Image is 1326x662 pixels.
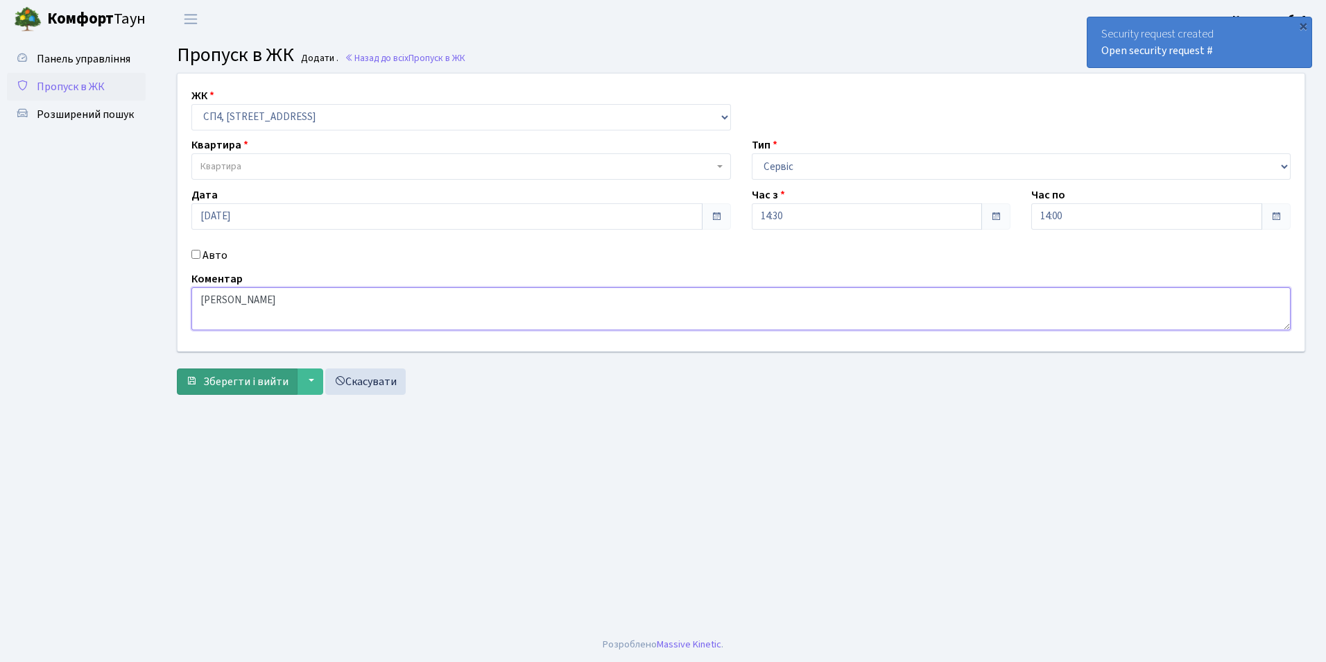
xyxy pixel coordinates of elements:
a: Open security request # [1101,43,1213,58]
span: Таун [47,8,146,31]
label: Авто [203,247,227,264]
a: Пропуск в ЖК [7,73,146,101]
small: Додати . [298,53,338,65]
b: Консьєрж б. 4. [1232,12,1309,27]
label: Дата [191,187,218,203]
div: Розроблено . [603,637,723,652]
label: Тип [752,137,777,153]
label: Час з [752,187,785,203]
a: Панель управління [7,45,146,73]
span: Панель управління [37,51,130,67]
span: Квартира [200,160,241,173]
b: Комфорт [47,8,114,30]
label: Час по [1031,187,1065,203]
a: Massive Kinetic [657,637,721,652]
img: logo.png [14,6,42,33]
span: Розширений пошук [37,107,134,122]
label: Коментар [191,271,243,287]
label: ЖК [191,87,214,104]
button: Переключити навігацію [173,8,208,31]
div: Security request created [1087,17,1311,67]
span: Пропуск в ЖК [177,41,294,69]
a: Консьєрж б. 4. [1232,11,1309,28]
button: Зберегти і вийти [177,368,298,395]
a: Розширений пошук [7,101,146,128]
label: Квартира [191,137,248,153]
span: Зберегти і вийти [203,374,289,389]
div: × [1296,19,1310,33]
a: Назад до всіхПропуск в ЖК [345,51,465,65]
span: Пропуск в ЖК [37,79,105,94]
a: Скасувати [325,368,406,395]
span: Пропуск в ЖК [408,51,465,65]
